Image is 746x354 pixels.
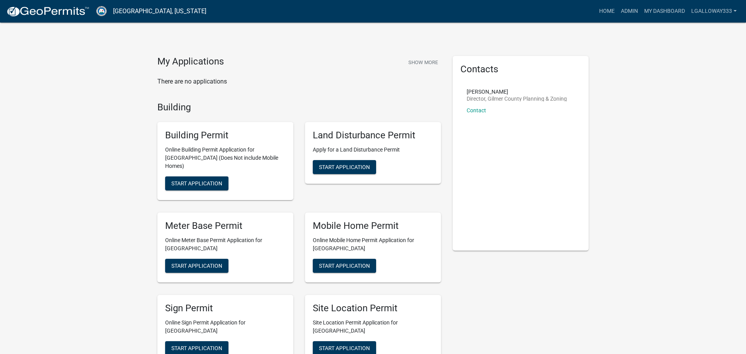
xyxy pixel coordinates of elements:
button: Show More [405,56,441,69]
p: Online Meter Base Permit Application for [GEOGRAPHIC_DATA] [165,236,286,253]
h5: Building Permit [165,130,286,141]
span: Start Application [171,262,222,269]
p: Site Location Permit Application for [GEOGRAPHIC_DATA] [313,319,433,335]
span: Start Application [319,345,370,351]
h5: Site Location Permit [313,303,433,314]
h5: Sign Permit [165,303,286,314]
a: My Dashboard [641,4,688,19]
h4: Building [157,102,441,113]
button: Start Application [165,259,228,273]
p: [PERSON_NAME] [467,89,567,94]
img: Gilmer County, Georgia [96,6,107,16]
a: Home [596,4,618,19]
button: Start Application [165,176,228,190]
span: Start Application [171,345,222,351]
p: Apply for a Land Disturbance Permit [313,146,433,154]
p: There are no applications [157,77,441,86]
a: Admin [618,4,641,19]
p: Online Building Permit Application for [GEOGRAPHIC_DATA] (Does Not include Mobile Homes) [165,146,286,170]
a: [GEOGRAPHIC_DATA], [US_STATE] [113,5,206,18]
span: Start Application [171,180,222,187]
a: lgalloway333 [688,4,740,19]
p: Director, Gilmer County Planning & Zoning [467,96,567,101]
h5: Land Disturbance Permit [313,130,433,141]
h5: Contacts [460,64,581,75]
h4: My Applications [157,56,224,68]
a: Contact [467,107,486,113]
span: Start Application [319,262,370,269]
button: Start Application [313,259,376,273]
h5: Meter Base Permit [165,220,286,232]
p: Online Sign Permit Application for [GEOGRAPHIC_DATA] [165,319,286,335]
h5: Mobile Home Permit [313,220,433,232]
span: Start Application [319,164,370,170]
button: Start Application [313,160,376,174]
p: Online Mobile Home Permit Application for [GEOGRAPHIC_DATA] [313,236,433,253]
